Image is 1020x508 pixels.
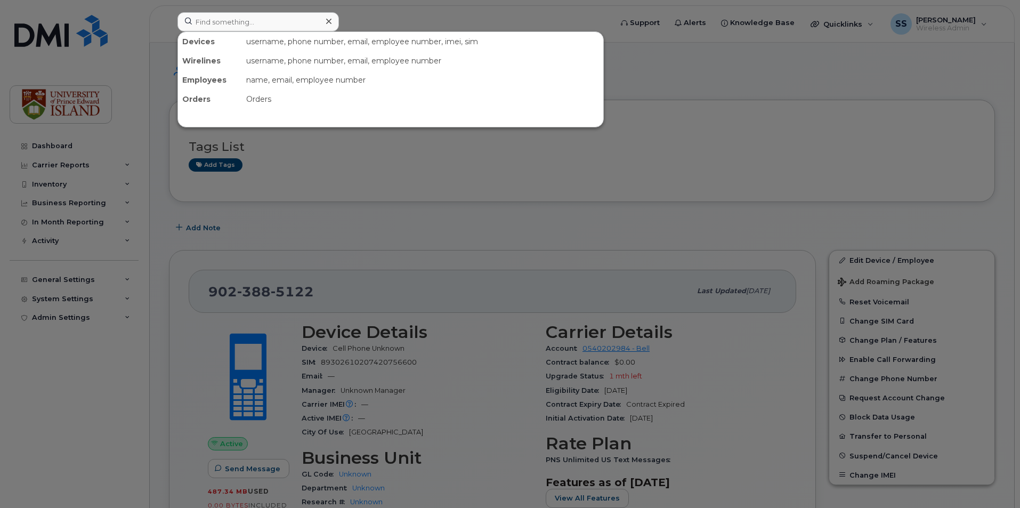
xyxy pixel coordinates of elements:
div: username, phone number, email, employee number [242,51,603,70]
div: Employees [178,70,242,90]
div: Wirelines [178,51,242,70]
div: Devices [178,32,242,51]
div: name, email, employee number [242,70,603,90]
div: Orders [242,90,603,109]
div: Orders [178,90,242,109]
div: username, phone number, email, employee number, imei, sim [242,32,603,51]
